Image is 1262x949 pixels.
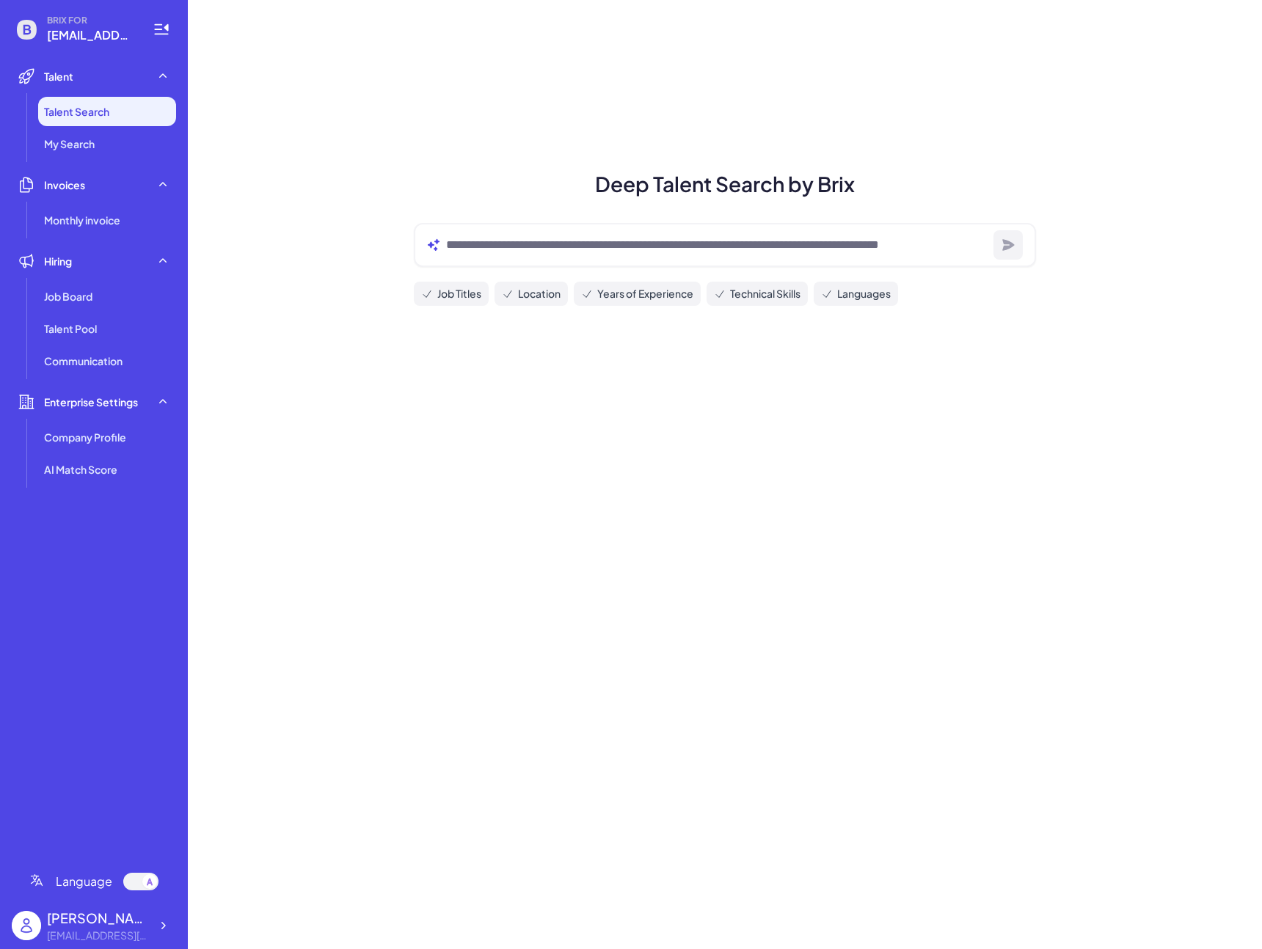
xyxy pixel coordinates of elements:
[44,177,85,192] span: Invoices
[437,286,481,301] span: Job Titles
[44,321,97,336] span: Talent Pool
[597,286,693,301] span: Years of Experience
[44,462,117,477] span: AI Match Score
[44,254,72,268] span: Hiring
[518,286,561,301] span: Location
[396,169,1054,199] h1: Deep Talent Search by Brix
[47,908,150,928] div: Heming Yang
[12,911,41,940] img: user_logo.png
[44,104,109,119] span: Talent Search
[837,286,891,301] span: Languages
[44,136,95,151] span: My Search
[44,395,138,409] span: Enterprise Settings
[47,15,135,26] span: BRIX FOR
[44,289,92,304] span: Job Board
[730,286,800,301] span: Technical Skills
[56,873,112,890] span: Language
[44,69,73,84] span: Talent
[44,213,120,227] span: Monthly invoice
[47,26,135,44] span: calyhmz@gmail.com
[44,430,126,444] span: Company Profile
[44,353,123,368] span: Communication
[47,928,150,943] div: calyhmz@gmail.com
